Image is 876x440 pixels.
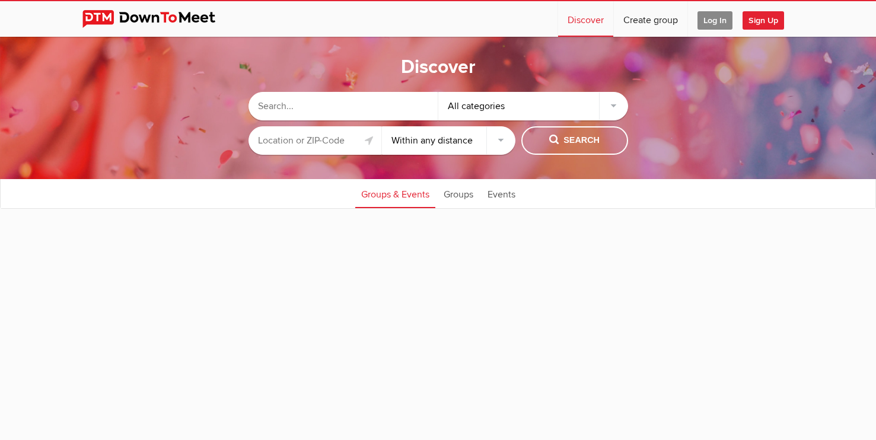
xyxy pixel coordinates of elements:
a: Sign Up [743,1,794,37]
a: Log In [688,1,742,37]
a: Create group [614,1,687,37]
span: Search [549,134,600,147]
span: Log In [697,11,732,30]
a: Discover [558,1,613,37]
div: All categories [438,92,628,120]
a: Groups [438,178,479,208]
h1: Discover [401,55,476,80]
a: Events [482,178,521,208]
input: Location or ZIP-Code [249,126,382,155]
span: Sign Up [743,11,784,30]
input: Search... [249,92,438,120]
button: Search [521,126,628,155]
a: Groups & Events [355,178,435,208]
img: DownToMeet [82,10,234,28]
